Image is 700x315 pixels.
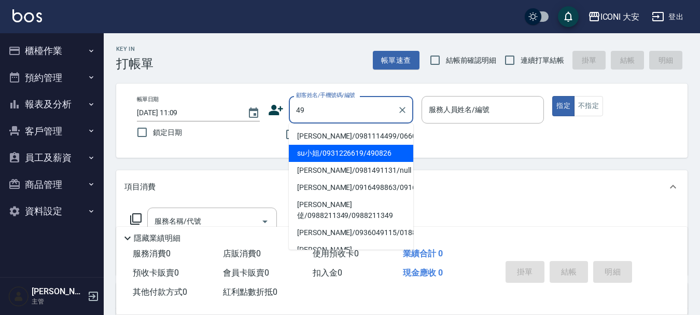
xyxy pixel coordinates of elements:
img: Person [8,286,29,307]
button: Choose date, selected date is 2025-09-08 [241,101,266,126]
p: 隱藏業績明細 [134,233,180,244]
span: 使用預收卡 0 [313,249,359,258]
button: 櫃檯作業 [4,37,100,64]
span: 服務消費 0 [133,249,171,258]
button: 報表及分析 [4,91,100,118]
li: [PERSON_NAME]/0981114499/0660 [289,128,413,145]
span: 店販消費 0 [223,249,261,258]
button: Open [257,213,273,230]
button: 商品管理 [4,171,100,198]
img: Logo [12,9,42,22]
li: [PERSON_NAME]偼/0988211349/0988211349 [289,196,413,224]
li: [PERSON_NAME]/0916498863/0916498863 [289,179,413,196]
label: 顧客姓名/手機號碼/編號 [296,91,355,99]
label: 帳單日期 [137,95,159,103]
button: 不指定 [574,96,603,116]
button: 員工及薪資 [4,144,100,171]
button: save [558,6,579,27]
button: 預約管理 [4,64,100,91]
h5: [PERSON_NAME] [32,286,85,297]
span: 紅利點數折抵 0 [223,287,277,297]
button: 客戶管理 [4,118,100,145]
button: 資料設定 [4,198,100,225]
span: 其他付款方式 0 [133,287,187,297]
span: 結帳前確認明細 [446,55,497,66]
span: 現金應收 0 [403,268,443,278]
span: 扣入金 0 [313,268,342,278]
li: [PERSON_NAME]/0981491131/null [289,162,413,179]
li: [PERSON_NAME]/0936049115/0188 [289,224,413,241]
span: 鎖定日期 [153,127,182,138]
button: Clear [395,103,410,117]
span: 預收卡販賣 0 [133,268,179,278]
input: YYYY/MM/DD hh:mm [137,104,237,121]
button: 指定 [552,96,575,116]
div: 項目消費 [116,170,688,203]
li: [PERSON_NAME] [PERSON_NAME]/0920499388/null [289,241,413,269]
span: 業績合計 0 [403,249,443,258]
button: 帳單速查 [373,51,419,70]
p: 主管 [32,297,85,306]
h3: 打帳單 [116,57,153,71]
h2: Key In [116,46,153,52]
li: su小姐/0931226619/490826 [289,145,413,162]
button: 登出 [648,7,688,26]
button: ICONI 大安 [584,6,644,28]
p: 項目消費 [124,182,156,193]
div: ICONI 大安 [600,10,640,23]
span: 連續打單結帳 [521,55,564,66]
span: 會員卡販賣 0 [223,268,269,278]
